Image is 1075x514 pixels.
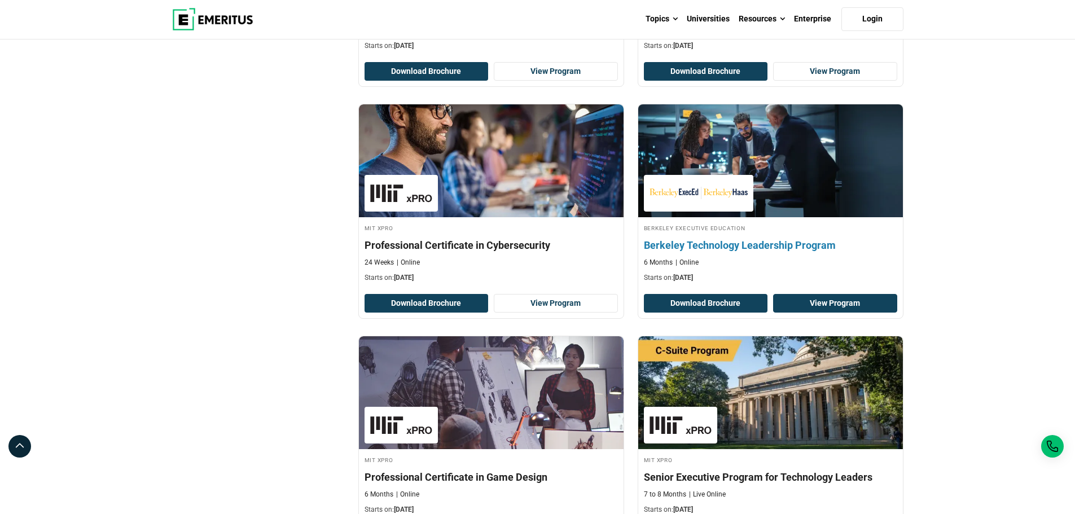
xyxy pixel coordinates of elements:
[650,412,712,438] img: MIT xPRO
[644,238,897,252] h4: Berkeley Technology Leadership Program
[365,258,394,267] p: 24 Weeks
[638,104,903,288] a: Leadership Course by Berkeley Executive Education - October 30, 2025 Berkeley Executive Education...
[394,274,414,282] span: [DATE]
[773,294,897,313] a: View Program
[644,273,897,283] p: Starts on:
[644,455,897,464] h4: MIT xPRO
[359,104,624,217] img: Professional Certificate in Cybersecurity | Online Cybersecurity Course
[673,506,693,513] span: [DATE]
[638,336,903,449] img: Senior Executive Program for Technology Leaders | Online Leadership Course
[365,238,618,252] h4: Professional Certificate in Cybersecurity
[650,181,748,206] img: Berkeley Executive Education
[397,258,420,267] p: Online
[625,99,916,223] img: Berkeley Technology Leadership Program | Online Leadership Course
[365,41,618,51] p: Starts on:
[644,258,673,267] p: 6 Months
[370,412,432,438] img: MIT xPRO
[359,336,624,449] img: Professional Certificate in Game Design | Online Technology Course
[359,104,624,288] a: Cybersecurity Course by MIT xPRO - October 16, 2025 MIT xPRO MIT xPRO Professional Certificate in...
[673,274,693,282] span: [DATE]
[644,223,897,232] h4: Berkeley Executive Education
[370,181,432,206] img: MIT xPRO
[675,258,699,267] p: Online
[365,273,618,283] p: Starts on:
[396,490,419,499] p: Online
[365,470,618,484] h4: Professional Certificate in Game Design
[644,490,686,499] p: 7 to 8 Months
[494,62,618,81] a: View Program
[365,223,618,232] h4: MIT xPRO
[365,455,618,464] h4: MIT xPRO
[644,41,897,51] p: Starts on:
[365,62,489,81] button: Download Brochure
[365,490,393,499] p: 6 Months
[689,490,726,499] p: Live Online
[773,62,897,81] a: View Program
[394,506,414,513] span: [DATE]
[841,7,903,31] a: Login
[644,294,768,313] button: Download Brochure
[673,42,693,50] span: [DATE]
[494,294,618,313] a: View Program
[365,294,489,313] button: Download Brochure
[394,42,414,50] span: [DATE]
[644,470,897,484] h4: Senior Executive Program for Technology Leaders
[644,62,768,81] button: Download Brochure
